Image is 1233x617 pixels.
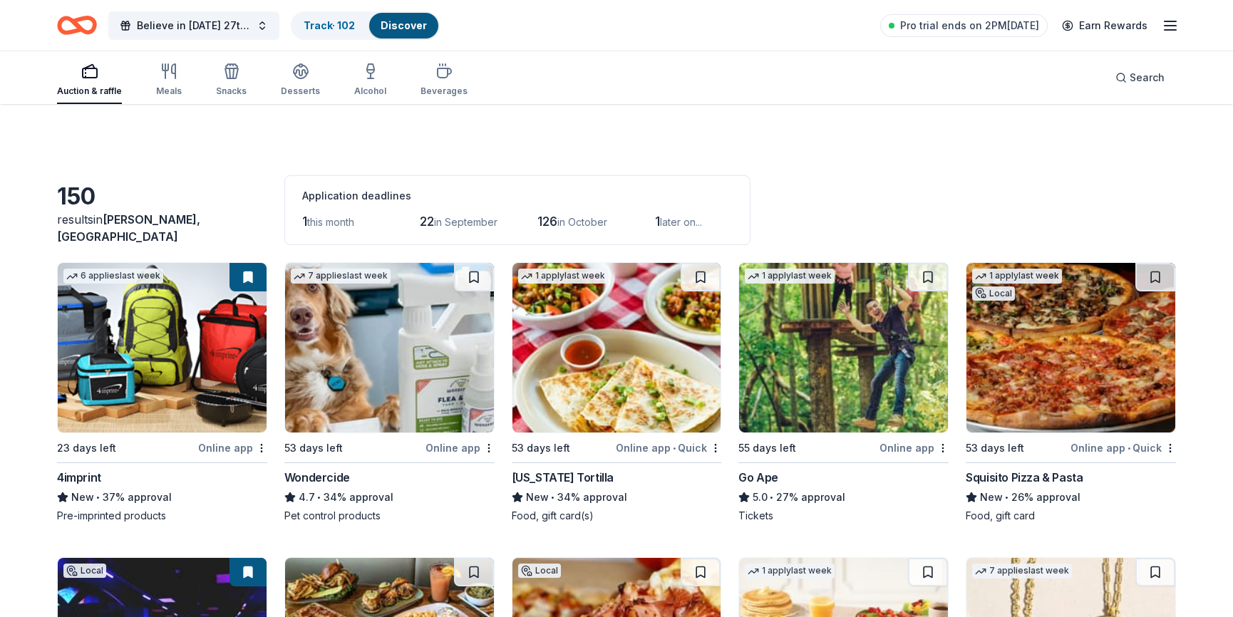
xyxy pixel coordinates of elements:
[1071,439,1176,457] div: Online app Quick
[966,469,1083,486] div: Squisito Pizza & Pasta
[284,489,495,506] div: 34% approval
[966,440,1024,457] div: 53 days left
[880,14,1048,37] a: Pro trial ends on 2PM[DATE]
[512,262,722,523] a: Image for California Tortilla1 applylast week53 days leftOnline app•Quick[US_STATE] TortillaNew•3...
[745,564,835,579] div: 1 apply last week
[972,286,1015,301] div: Local
[966,489,1176,506] div: 26% approval
[745,269,835,284] div: 1 apply last week
[96,492,100,503] span: •
[281,85,320,97] div: Desserts
[616,439,721,457] div: Online app Quick
[557,216,607,228] span: in October
[1053,13,1156,38] a: Earn Rewards
[738,440,796,457] div: 55 days left
[518,269,608,284] div: 1 apply last week
[738,262,949,523] a: Image for Go Ape1 applylast week55 days leftOnline appGo Ape5.0•27% approvalTickets
[551,492,554,503] span: •
[738,469,778,486] div: Go Ape
[739,263,948,432] img: Image for Go Ape
[57,440,116,457] div: 23 days left
[304,19,355,31] a: Track· 102
[354,85,386,97] div: Alcohol
[512,440,570,457] div: 53 days left
[302,187,733,204] div: Application deadlines
[1130,69,1165,86] span: Search
[512,509,722,523] div: Food, gift card(s)
[57,469,101,486] div: 4imprint
[966,509,1176,523] div: Food, gift card
[284,469,350,486] div: Wondercide
[738,489,949,506] div: 27% approval
[879,439,949,457] div: Online app
[156,57,182,104] button: Meals
[972,269,1062,284] div: 1 apply last week
[108,11,279,40] button: Believe in [DATE] 27th Annual Charity Golf Outing
[518,564,561,578] div: Local
[421,57,468,104] button: Beverages
[302,214,307,229] span: 1
[57,212,200,244] span: [PERSON_NAME], [GEOGRAPHIC_DATA]
[63,564,106,578] div: Local
[512,489,722,506] div: 34% approval
[972,564,1072,579] div: 7 applies last week
[1128,442,1130,454] span: •
[284,440,343,457] div: 53 days left
[57,9,97,42] a: Home
[137,17,251,34] span: Believe in [DATE] 27th Annual Charity Golf Outing
[1006,492,1009,503] span: •
[537,214,557,229] span: 126
[421,85,468,97] div: Beverages
[57,489,267,506] div: 37% approval
[381,19,427,31] a: Discover
[354,57,386,104] button: Alcohol
[425,439,495,457] div: Online app
[291,269,391,284] div: 7 applies last week
[655,214,660,229] span: 1
[156,85,182,97] div: Meals
[216,57,247,104] button: Snacks
[57,85,122,97] div: Auction & raffle
[526,489,549,506] span: New
[1104,63,1176,92] button: Search
[980,489,1003,506] span: New
[434,216,497,228] span: in September
[900,17,1039,34] span: Pro trial ends on 2PM[DATE]
[299,489,315,506] span: 4.7
[738,509,949,523] div: Tickets
[57,262,267,523] a: Image for 4imprint6 applieslast week23 days leftOnline app4imprintNew•37% approvalPre-imprinted p...
[966,262,1176,523] a: Image for Squisito Pizza & Pasta1 applylast weekLocal53 days leftOnline app•QuickSquisito Pizza &...
[58,263,267,432] img: Image for 4imprint
[284,262,495,523] a: Image for Wondercide7 applieslast week53 days leftOnline appWondercide4.7•34% approvalPet control...
[770,492,774,503] span: •
[284,509,495,523] div: Pet control products
[57,57,122,104] button: Auction & raffle
[512,469,614,486] div: [US_STATE] Tortilla
[281,57,320,104] button: Desserts
[63,269,163,284] div: 6 applies last week
[57,182,267,211] div: 150
[71,489,94,506] span: New
[291,11,440,40] button: Track· 102Discover
[660,216,702,228] span: later on...
[57,509,267,523] div: Pre-imprinted products
[420,214,434,229] span: 22
[317,492,321,503] span: •
[966,263,1175,432] img: Image for Squisito Pizza & Pasta
[57,211,267,245] div: results
[57,212,200,244] span: in
[673,442,676,454] span: •
[198,439,267,457] div: Online app
[512,263,721,432] img: Image for California Tortilla
[285,263,494,432] img: Image for Wondercide
[753,489,768,506] span: 5.0
[307,216,354,228] span: this month
[216,85,247,97] div: Snacks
